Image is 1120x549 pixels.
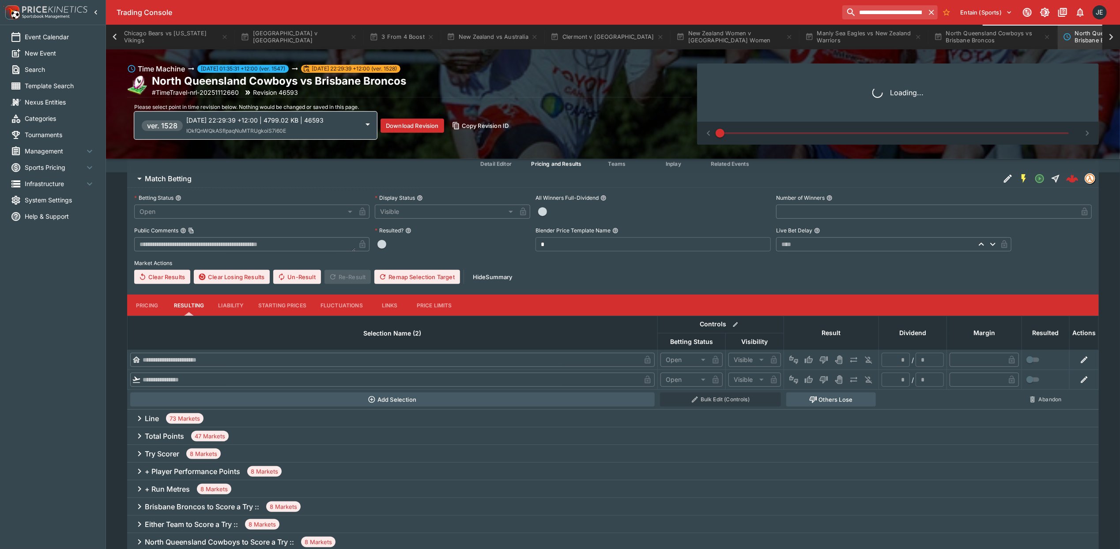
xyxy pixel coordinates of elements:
[370,295,410,316] button: Links
[711,161,749,167] span: Related Events
[25,130,95,139] span: Tournaments
[814,228,820,234] button: Live Bet Delay
[704,71,1092,115] div: Loading...
[1070,316,1099,350] th: Actions
[448,119,514,133] button: Copy Revision ID
[802,373,816,387] button: Win
[251,295,313,316] button: Starting Prices
[728,373,767,387] div: Visible
[152,88,239,97] p: Copy To Clipboard
[666,161,681,167] span: Inplay
[197,485,231,494] span: 8 Markets
[211,295,251,316] button: Liability
[1022,316,1069,350] th: Resulted
[826,195,833,201] button: Number of Winners
[441,25,543,49] button: New Zealand vs Australia
[660,373,709,387] div: Open
[842,5,925,19] input: search
[947,316,1022,350] th: Margin
[167,295,211,316] button: Resulting
[197,65,289,73] span: [DATE] 01:35:31 +12:00 (ver. 1547)
[106,25,234,49] button: Chicago Bears vs [US_STATE] Vikings
[1000,171,1016,187] button: Edit Detail
[25,114,95,123] span: Categories
[800,25,927,49] button: Manly Sea Eagles vs New Zealand Warriors
[266,503,301,512] span: 8 Markets
[147,120,177,131] h6: ver. 1528
[127,295,167,316] button: Pricing
[545,25,669,49] button: Clermont v [GEOGRAPHIC_DATA]
[847,353,861,367] button: Push
[381,119,444,133] button: Download Revision
[188,228,194,234] button: Copy To Clipboard
[660,392,781,407] button: Bulk Edit (Controls)
[912,375,914,385] div: /
[660,336,723,347] span: Betting Status
[1090,3,1109,22] button: James Edlin
[180,228,186,234] button: Public CommentsCopy To Clipboard
[235,25,362,49] button: [GEOGRAPHIC_DATA] v [GEOGRAPHIC_DATA]
[145,449,179,459] h6: Try Scorer
[671,25,798,49] button: New Zealand Women v [GEOGRAPHIC_DATA] Women
[25,32,95,41] span: Event Calendar
[354,328,431,339] span: Selection Name (2)
[728,353,767,367] div: Visible
[145,502,259,512] h6: Brisbane Broncos to Score a Try ::
[787,353,801,367] button: Not Set
[1066,172,1079,185] img: logo-cerberus--red.svg
[364,25,439,49] button: 3 From 4 Boost
[776,227,812,234] p: Live Bet Delay
[1093,5,1107,19] div: James Edlin
[145,432,184,441] h6: Total Points
[955,5,1018,19] button: Select Tenant
[1055,4,1071,20] button: Documentation
[253,88,298,97] p: Revision 46593
[130,392,655,407] button: Add Selection
[1066,172,1079,185] div: dfec1b62-7b40-44f2-abca-9cab906646a7
[939,5,954,19] button: No Bookmarks
[25,97,95,107] span: Nexus Entities
[732,336,777,347] span: Visibility
[1034,173,1045,184] svg: Open
[468,270,518,284] button: HideSummary
[194,270,270,284] button: Clear Losing Results
[308,65,400,73] span: [DATE] 22:29:39 +12:00 (ver. 1528)
[879,316,947,350] th: Dividend
[134,205,355,219] div: Open
[480,161,512,167] span: Detail Editor
[273,270,321,284] button: Un-Result
[25,179,84,188] span: Infrastructure
[657,316,784,333] th: Controls
[25,146,84,156] span: Management
[787,373,801,387] button: Not Set
[535,227,611,234] p: Blender Price Template Name
[1072,4,1088,20] button: Notifications
[245,520,279,529] span: 8 Markets
[535,194,599,202] p: All Winners Full-Dividend
[25,81,95,90] span: Template Search
[186,127,286,134] span: IOkfQnWQkASflpaqNuMTRUgkoiS7i60E
[417,195,423,201] button: Display Status
[25,163,84,172] span: Sports Pricing
[25,212,95,221] span: Help & Support
[152,74,406,88] h2: Copy To Clipboard
[817,353,831,367] button: Lose
[776,194,825,202] p: Number of Winners
[3,4,20,21] img: PriceKinetics Logo
[608,161,626,167] span: Teams
[1037,4,1053,20] button: Toggle light/dark mode
[600,195,607,201] button: All Winners Full-Dividend
[138,63,185,74] h6: Time Machine
[862,353,876,367] button: Eliminated In Play
[1063,170,1081,187] a: dfec1b62-7b40-44f2-abca-9cab906646a7
[191,432,229,441] span: 47 Markets
[375,194,415,202] p: Display Status
[134,270,190,284] button: Clear Results
[25,195,95,205] span: System Settings
[313,295,370,316] button: Fluctuations
[127,75,148,96] img: rugby_league.png
[912,355,914,365] div: /
[1032,171,1048,187] button: Open
[660,353,709,367] div: Open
